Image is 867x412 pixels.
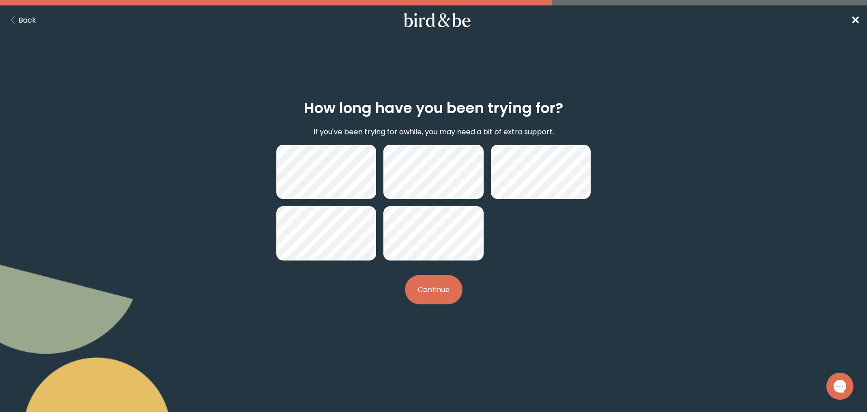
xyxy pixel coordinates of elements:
[7,14,36,26] button: Back Button
[851,13,860,28] span: ✕
[851,12,860,28] a: ✕
[822,369,858,403] iframe: Gorgias live chat messenger
[313,126,554,137] p: If you've been trying for awhile, you may need a bit of extra support.
[405,275,462,304] button: Continue
[304,97,563,119] h2: How long have you been trying for?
